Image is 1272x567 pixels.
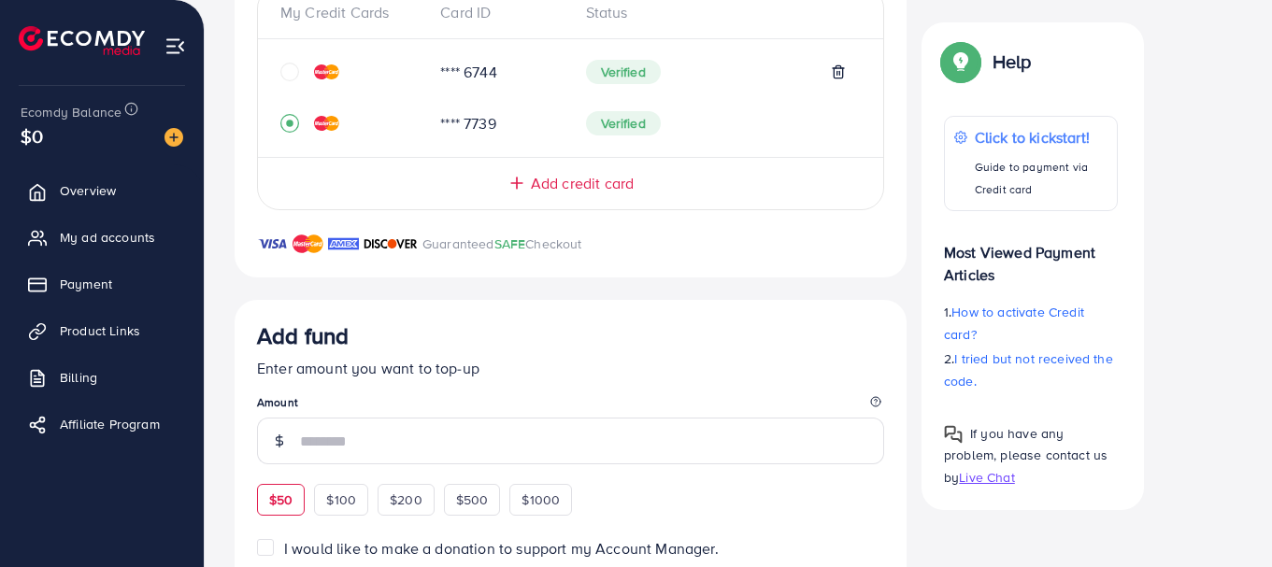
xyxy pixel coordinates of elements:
[60,181,116,200] span: Overview
[19,26,145,55] img: logo
[14,312,190,349] a: Product Links
[586,111,661,135] span: Verified
[164,35,186,57] img: menu
[975,126,1108,149] p: Click to kickstart!
[522,490,560,509] span: $1000
[14,405,190,443] a: Affiliate Program
[959,467,1014,486] span: Live Chat
[21,103,121,121] span: Ecomdy Balance
[531,173,634,194] span: Add credit card
[944,347,1118,392] p: 2.
[586,60,661,84] span: Verified
[280,63,299,81] svg: circle
[60,275,112,293] span: Payment
[280,114,299,133] svg: record circle
[314,64,339,79] img: credit
[314,116,339,131] img: credit
[14,219,190,256] a: My ad accounts
[364,233,418,255] img: brand
[326,490,356,509] span: $100
[571,2,862,23] div: Status
[944,45,978,78] img: Popup guide
[456,490,489,509] span: $500
[257,394,884,418] legend: Amount
[425,2,570,23] div: Card ID
[944,226,1118,286] p: Most Viewed Payment Articles
[944,301,1118,346] p: 1.
[60,228,155,247] span: My ad accounts
[944,303,1084,344] span: How to activate Credit card?
[944,349,1113,390] span: I tried but not received the code.
[257,357,884,379] p: Enter amount you want to top-up
[328,233,359,255] img: brand
[280,2,425,23] div: My Credit Cards
[14,265,190,303] a: Payment
[14,172,190,209] a: Overview
[257,233,288,255] img: brand
[60,368,97,387] span: Billing
[944,424,1108,486] span: If you have any problem, please contact us by
[21,122,43,149] span: $0
[993,50,1032,73] p: Help
[60,321,140,340] span: Product Links
[293,233,323,255] img: brand
[14,359,190,396] a: Billing
[257,322,349,349] h3: Add fund
[975,156,1108,201] p: Guide to payment via Credit card
[944,425,963,444] img: Popup guide
[164,128,183,147] img: image
[1193,483,1258,553] iframe: Chat
[422,233,582,255] p: Guaranteed Checkout
[269,490,293,509] span: $50
[60,415,160,433] span: Affiliate Program
[284,538,719,559] span: I would like to make a donation to support my Account Manager.
[494,234,526,253] span: SAFE
[390,490,422,509] span: $200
